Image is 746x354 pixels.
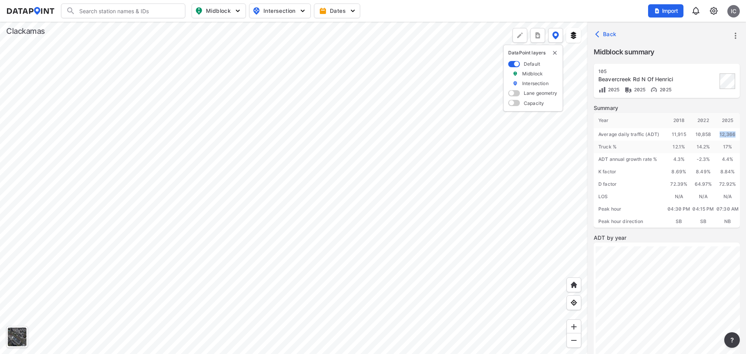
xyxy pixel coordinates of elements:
[299,7,307,15] img: 5YPKRKmlfpI5mqlR8AD95paCi+0kK1fRFDJSaMmawlwaeJcJwk9O2fotCW5ve9gAAAAASUVORK5CYII=
[548,28,563,43] button: DataPoint layers
[594,215,667,228] div: Peak hour direction
[650,86,658,94] img: Vehicle speed
[724,332,740,348] button: more
[729,335,735,345] span: ?
[598,86,606,94] img: Volume count
[594,178,667,190] div: D factor
[667,141,691,153] div: 12.1 %
[667,113,691,128] div: 2018
[715,178,740,190] div: 72.92%
[321,7,355,15] span: Dates
[522,70,543,77] label: Midblock
[512,28,527,43] div: Polygon tool
[691,128,716,141] div: 10,858
[667,215,691,228] div: SB
[566,277,581,292] div: Home
[594,104,740,112] label: Summary
[715,141,740,153] div: 17 %
[524,100,544,106] label: Capacity
[598,68,717,75] div: 105
[594,166,667,178] div: K factor
[594,153,667,166] div: ADT annual growth rate %
[552,50,558,56] button: delete
[552,31,559,39] img: data-point-layers.37681fc9.svg
[319,7,327,15] img: calendar-gold.39a51dde.svg
[667,178,691,190] div: 72.39%
[314,3,360,18] button: Dates
[522,80,549,87] label: Intersection
[691,166,716,178] div: 8.49%
[566,319,581,334] div: Zoom in
[570,323,578,331] img: ZvzfEJKXnyWIrJytrsY285QMwk63cM6Drc+sIAAAAASUVORK5CYII=
[648,7,687,14] a: Import
[597,30,617,38] span: Back
[691,203,716,215] div: 04:15 PM
[570,299,578,307] img: zeq5HYn9AnE9l6UmnFLPAAAAAElFTkSuQmCC
[729,29,742,42] button: more
[691,113,716,128] div: 2022
[667,190,691,203] div: N/A
[594,203,667,215] div: Peak hour
[530,28,545,43] button: more
[715,166,740,178] div: 8.84%
[570,337,578,344] img: MAAAAAElFTkSuQmCC
[516,31,524,39] img: +Dz8AAAAASUVORK5CYII=
[234,7,242,15] img: 5YPKRKmlfpI5mqlR8AD95paCi+0kK1fRFDJSaMmawlwaeJcJwk9O2fotCW5ve9gAAAAASUVORK5CYII=
[691,6,701,16] img: 8A77J+mXikMhHQAAAAASUVORK5CYII=
[632,87,646,92] span: 2025
[249,3,311,18] button: Intersection
[75,5,180,17] input: Search
[6,7,55,15] img: dataPointLogo.9353c09d.svg
[594,190,667,203] div: LOS
[512,80,518,87] img: marker_Intersection.6861001b.svg
[667,153,691,166] div: 4.3 %
[658,87,671,92] span: 2025
[691,215,716,228] div: SB
[598,75,717,83] div: Beavercreek Rd N Of Henrici
[524,61,540,67] label: Default
[594,113,667,128] div: Year
[691,190,716,203] div: N/A
[653,7,679,15] span: Import
[715,153,740,166] div: 4.4 %
[6,326,28,348] div: Toggle basemap
[524,90,557,96] label: Lane geometry
[667,128,691,141] div: 11,915
[691,141,716,153] div: 14.2 %
[552,50,558,56] img: close-external-leyer.3061a1c7.svg
[508,50,558,56] p: DataPoint layers
[512,70,518,77] img: marker_Midblock.5ba75e30.svg
[667,166,691,178] div: 8.69%
[594,128,667,141] div: Average daily traffic (ADT)
[727,5,740,17] div: IC
[195,6,241,16] span: Midblock
[594,47,740,58] label: Midblock summary
[691,153,716,166] div: -2.3 %
[715,203,740,215] div: 07:30 AM
[6,26,45,37] div: Clackamas
[252,6,261,16] img: map_pin_int.54838e6b.svg
[624,86,632,94] img: Vehicle class
[566,28,581,43] button: External layers
[349,7,357,15] img: 5YPKRKmlfpI5mqlR8AD95paCi+0kK1fRFDJSaMmawlwaeJcJwk9O2fotCW5ve9gAAAAASUVORK5CYII=
[570,31,577,39] img: layers.ee07997e.svg
[566,333,581,348] div: Zoom out
[654,8,660,14] img: file_add.62c1e8a2.svg
[253,6,306,16] span: Intersection
[192,3,246,18] button: Midblock
[594,141,667,153] div: Truck %
[715,113,740,128] div: 2025
[594,28,620,40] button: Back
[594,234,740,242] label: ADT by year
[715,128,740,141] div: 12,366
[566,295,581,310] div: View my location
[709,6,718,16] img: cids17cp3yIFEOpj3V8A9qJSH103uA521RftCD4eeui4ksIb+krbm5XvIjxD52OS6NWLn9gAAAAAElFTkSuQmCC
[534,31,542,39] img: xqJnZQTG2JQi0x5lvmkeSNbbgIiQD62bqHG8IfrOzanD0FsRdYrij6fAAAAAElFTkSuQmCC
[715,215,740,228] div: NB
[194,6,204,16] img: map_pin_mid.602f9df1.svg
[606,87,620,92] span: 2025
[667,203,691,215] div: 04:30 PM
[715,190,740,203] div: N/A
[691,178,716,190] div: 64.97%
[648,4,683,17] button: Import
